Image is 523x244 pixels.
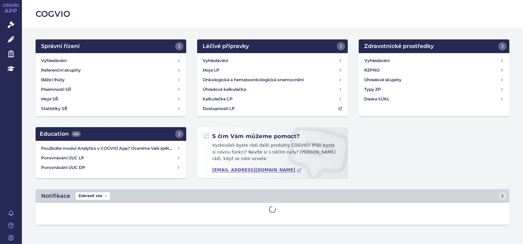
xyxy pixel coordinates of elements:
a: Deska SÚKL [361,94,507,104]
a: Písemnosti SŘ [38,85,183,94]
h4: Moje SŘ [41,96,58,102]
a: Dostupnosti LP [200,104,345,113]
a: Porovnávání ÚUC DP [38,163,183,172]
h2: Správní řízení [41,42,80,50]
h4: Porovnávání ÚUC LP [41,155,177,161]
h2: Notifikace [41,192,70,200]
a: Běžící lhůty [38,75,183,85]
h4: Statistiky SŘ [41,105,67,112]
h2: S čím Vám můžeme pomoct? [203,133,300,140]
a: Typy ZP [361,85,507,94]
h2: Léčivé přípravky [203,42,249,50]
h4: Kalkulačka CP [203,96,233,102]
h2: Zdravotnické prostředky [364,42,434,50]
h4: Porovnávání ÚUC DP [41,164,177,171]
a: Referenční skupiny [38,65,183,75]
a: Vyhledávání [38,56,183,65]
a: Statistiky SŘ [38,104,183,113]
span: 439 [72,131,81,137]
a: NotifikaceZobrazit vše [36,189,509,203]
a: RZPRO [361,65,507,75]
h4: RZPRO [364,67,380,74]
h4: Úhradová kalkulačka [203,86,246,93]
h4: Vyhledávání [203,57,228,64]
a: Správní řízení [36,39,186,53]
h4: Referenční skupiny [41,67,81,74]
h2: Education [40,130,81,138]
a: Education439 [36,127,186,141]
h4: Vyhledávání [364,57,390,64]
h4: Písemnosti SŘ [41,86,71,93]
a: Vyhledávání [361,56,507,65]
a: Úhradové skupiny [361,75,507,85]
h4: Dostupnosti LP [203,105,235,112]
a: Moje LP [200,65,345,75]
h4: Vyhledávání [41,57,66,64]
h4: Běžící lhůty [41,76,65,83]
a: Léčivé přípravky [197,39,348,53]
a: Onkologická a hematoonkologická onemocnění [200,75,345,85]
h4: Deska SÚKL [364,96,390,102]
a: Používáte modul Analytics v COGVIO App? Oceníme Vaši zpětnou vazbu! [38,144,183,153]
h4: Úhradové skupiny [364,76,401,83]
h2: COGVIO [36,8,509,20]
h4: Onkologická a hematoonkologická onemocnění [203,76,304,83]
h4: Moje LP [203,67,219,74]
a: Moje SŘ [38,94,183,104]
p: Vyzkoušeli byste rádi další produkty COGVIO? Přáli byste si novou funkci? Nevíte si s něčím rady?... [203,142,342,165]
a: Zdravotnické prostředky [359,39,509,53]
a: [EMAIL_ADDRESS][DOMAIN_NAME] [212,168,302,173]
h4: Používáte modul Analytics v COGVIO App? Oceníme Vaši zpětnou vazbu! [41,145,177,152]
a: Vyhledávání [200,56,345,65]
a: Porovnávání ÚUC LP [38,153,183,163]
h4: Typy ZP [364,86,381,93]
a: Kalkulačka CP [200,94,345,104]
span: Zobrazit vše [76,192,110,200]
a: Úhradová kalkulačka [200,85,345,94]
